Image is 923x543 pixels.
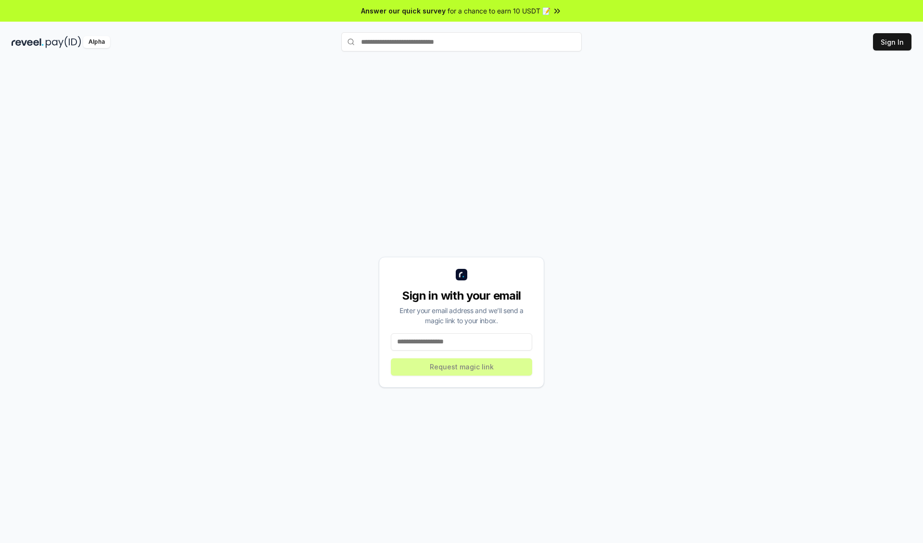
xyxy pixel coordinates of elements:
div: Enter your email address and we’ll send a magic link to your inbox. [391,305,532,326]
div: Alpha [83,36,110,48]
span: Answer our quick survey [361,6,446,16]
img: reveel_dark [12,36,44,48]
img: pay_id [46,36,81,48]
img: logo_small [456,269,467,280]
button: Sign In [873,33,911,51]
span: for a chance to earn 10 USDT 📝 [448,6,550,16]
div: Sign in with your email [391,288,532,303]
